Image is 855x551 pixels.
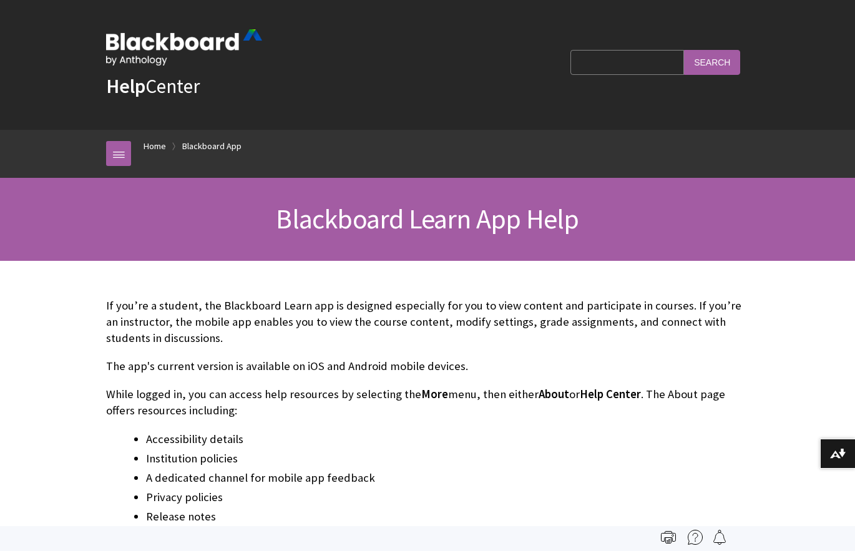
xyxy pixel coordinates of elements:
[146,431,749,448] li: Accessibility details
[106,74,200,99] a: HelpCenter
[421,387,448,401] span: More
[661,530,676,545] img: Print
[106,358,749,374] p: The app's current version is available on iOS and Android mobile devices.
[712,530,727,545] img: Follow this page
[580,387,641,401] span: Help Center
[144,139,166,154] a: Home
[146,469,749,487] li: A dedicated channel for mobile app feedback
[276,202,579,236] span: Blackboard Learn App Help
[688,530,703,545] img: More help
[106,298,749,347] p: If you’re a student, the Blackboard Learn app is designed especially for you to view content and ...
[146,450,749,467] li: Institution policies
[146,508,749,525] li: Release notes
[146,489,749,506] li: Privacy policies
[182,139,242,154] a: Blackboard App
[106,386,749,419] p: While logged in, you can access help resources by selecting the menu, then either or . The About ...
[106,74,145,99] strong: Help
[684,50,740,74] input: Search
[106,29,262,66] img: Blackboard by Anthology
[539,387,569,401] span: About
